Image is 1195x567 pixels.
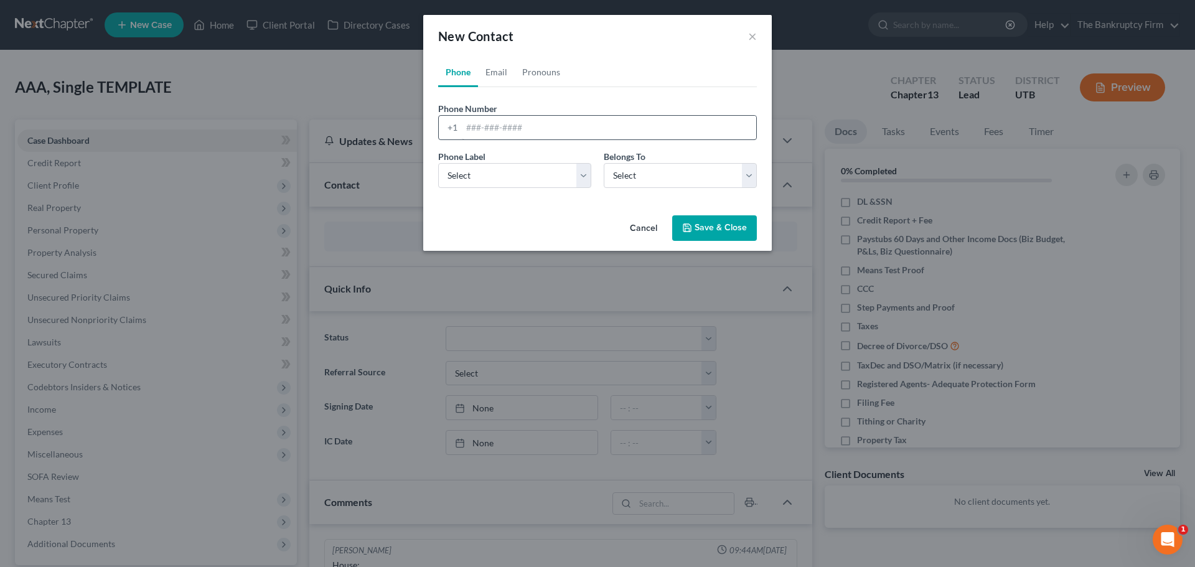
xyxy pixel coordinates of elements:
[462,116,756,139] input: ###-###-####
[620,217,667,241] button: Cancel
[1178,525,1188,535] span: 1
[1153,525,1183,555] iframe: Intercom live chat
[748,29,757,44] button: ×
[604,151,645,162] span: Belongs To
[439,116,462,139] div: +1
[515,57,568,87] a: Pronouns
[478,57,515,87] a: Email
[438,57,478,87] a: Phone
[438,29,513,44] span: New Contact
[438,103,497,114] span: Phone Number
[672,215,757,241] button: Save & Close
[438,151,485,162] span: Phone Label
